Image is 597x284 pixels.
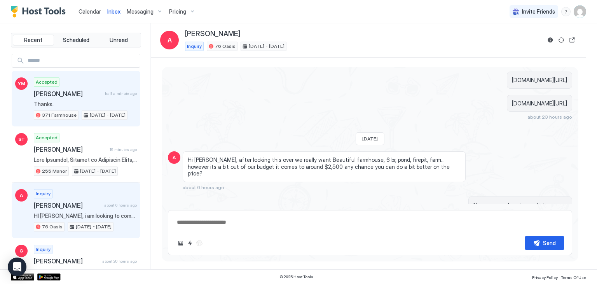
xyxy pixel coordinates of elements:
span: Scheduled [63,37,89,44]
button: Open reservation [567,35,577,45]
a: Privacy Policy [532,273,558,281]
button: Scheduled [56,35,97,46]
span: © 2025 Host Tools [279,274,313,279]
span: Inquiry [187,43,202,50]
span: [DATE] - [DATE] [249,43,285,50]
span: [PERSON_NAME] [34,146,106,153]
div: tab-group [11,33,141,47]
button: Unread [98,35,139,46]
div: User profile [574,5,586,18]
span: [DOMAIN_NAME][URL] [512,100,567,107]
a: Host Tools Logo [11,6,69,18]
span: Unread [110,37,128,44]
span: A [173,154,176,161]
a: App Store [11,273,34,280]
span: YM [18,80,25,87]
span: Pricing [169,8,186,15]
span: A [20,192,23,199]
span: 19 minutes ago [110,147,137,152]
span: Invite Friends [522,8,555,15]
span: [DATE] - [DATE] [90,112,126,119]
span: Accepted [36,79,58,86]
span: Inbox [107,8,120,15]
span: [PERSON_NAME] [34,202,101,209]
span: [PERSON_NAME] [185,30,240,39]
button: Upload image [176,238,185,248]
span: 255 Manor [42,168,67,175]
input: Input Field [24,54,140,67]
span: 371 Farmhouse [42,112,77,119]
span: G [19,247,23,254]
button: Quick reply [185,238,195,248]
span: 76 Oasis [42,223,63,230]
span: Terms Of Use [561,275,586,280]
span: Recent [24,37,42,44]
span: A [168,35,172,45]
span: Inquiry [36,190,51,197]
span: about 20 hours ago [102,259,137,264]
span: ST [18,136,25,143]
button: Recent [13,35,54,46]
span: [DATE] - [DATE] [76,223,112,230]
span: Thanks. [34,101,137,108]
span: Lore Ipsumdol, Sitamet co Adipiscin Elits, d 3 eiusmod temporinc ut 97 labor etd magn al e admin ... [34,156,137,163]
span: about 23 hours ago [527,114,572,120]
span: Privacy Policy [532,275,558,280]
span: Hi [PERSON_NAME], after looking this over we really want Beautiful farmhouse, 6 br, pond, firepit... [188,156,461,177]
span: [PERSON_NAME] [34,257,99,265]
button: Sync reservation [557,35,566,45]
span: Accepted [36,134,58,141]
span: [DATE] - [DATE] [80,168,116,175]
span: about 6 hours ago [104,203,137,208]
div: menu [561,7,571,16]
a: Calendar [79,7,101,16]
a: Inbox [107,7,120,16]
span: [DATE] [362,136,378,142]
span: Inquiry [36,246,51,253]
span: Calendar [79,8,101,15]
div: Send [543,239,556,247]
button: Reservation information [546,35,555,45]
span: [DOMAIN_NAME][URL] [512,77,567,84]
a: Terms Of Use [561,273,586,281]
span: No, sorry, we do not negotiate pricing. [473,202,567,209]
span: about 6 hours ago [183,184,224,190]
button: Send [525,236,564,250]
span: Messaging [127,8,154,15]
span: [PERSON_NAME] [34,90,102,98]
span: 76 Oasis [215,43,236,50]
span: HI [PERSON_NAME], i am looking to come this weekend, is this near a SHUL? or do you have anything... [34,212,137,219]
span: half a minute ago [105,91,137,96]
div: Open Intercom Messenger [8,258,26,276]
span: Hi [PERSON_NAME], my partner and I are getting married in [GEOGRAPHIC_DATA], [GEOGRAPHIC_DATA] in... [34,268,137,275]
a: Google Play Store [37,273,61,280]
